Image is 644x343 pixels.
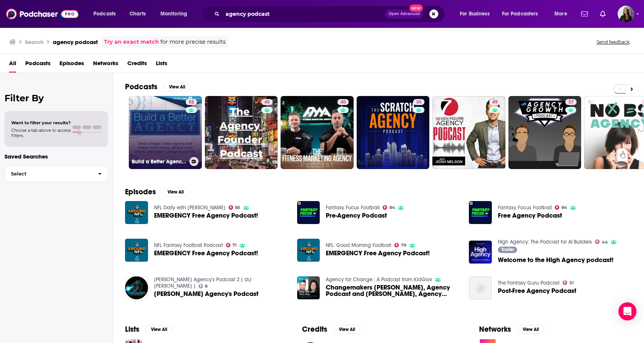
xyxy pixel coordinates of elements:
[568,99,574,106] span: 37
[498,212,562,219] a: Free Agency Podcast
[223,8,385,20] input: Search podcasts, credits, & more...
[302,325,360,334] a: CreditsView All
[156,57,167,73] span: Lists
[154,212,258,219] a: EMERGENCY Free Agency Podcast!
[11,128,71,138] span: Choose a tab above to access filters.
[261,99,273,105] a: 40
[155,8,197,20] button: open menu
[125,325,172,334] a: ListsView All
[409,5,423,12] span: New
[154,276,251,289] a: Thang Long Agency's Podcast 2 ( dự phòng )
[508,96,581,169] a: 37
[88,8,125,20] button: open menu
[594,39,632,45] button: Send feedback
[416,99,421,106] span: 35
[125,201,148,224] img: EMERGENCY Free Agency Podcast!
[618,302,636,320] div: Open Intercom Messenger
[125,187,189,197] a: EpisodesView All
[563,280,574,285] a: 51
[297,201,320,224] img: Pre-Agency Podcast
[497,8,549,20] button: open menu
[125,276,148,299] img: Thang Long Agency's Podcast
[394,243,406,247] a: 79
[5,153,108,160] p: Saved Searches
[469,201,492,224] img: Free Agency Podcast
[595,239,608,244] a: 44
[5,93,108,104] h2: Filter By
[357,96,430,169] a: 35
[132,159,186,165] h3: Build a Better Agency Podcast
[326,276,432,283] a: Agency for Change : A Podcast from KidGlov
[498,257,613,263] a: Welcome to the High Agency podcast!
[209,5,452,23] div: Search podcasts, credits, & more...
[104,38,159,46] a: Try an exact match
[9,57,16,73] a: All
[25,57,50,73] span: Podcasts
[160,38,226,46] span: for more precise results
[498,280,560,286] a: The Fantasy Guru Podcast
[154,242,223,248] a: NFL Fantasy Football Podcast
[326,212,387,219] span: Pre-Agency Podcast
[326,204,380,211] a: Fantasy Focus Football
[326,250,430,256] a: EMERGENCY Free Agency Podcast!
[6,7,78,21] img: Podchaser - Follow, Share and Rate Podcasts
[549,8,577,20] button: open menu
[565,99,577,105] a: 37
[232,244,237,247] span: 71
[25,38,44,46] h3: Search
[297,276,320,299] img: Changemakers Brad Yale, Agency Podcast and Sara Nay, Agency Spark Podcast
[93,57,118,73] span: Networks
[326,284,460,297] span: Changemakers [PERSON_NAME], Agency Podcast and [PERSON_NAME], Agency Spark Podcast
[389,206,395,209] span: 84
[498,288,576,294] span: Post-Free Agency Podcast
[618,6,634,22] button: Show profile menu
[498,239,592,245] a: High Agency: The Podcast for AI Builders
[618,6,634,22] span: Logged in as bnmartinn
[578,8,591,20] a: Show notifications dropdown
[53,38,98,46] h3: agency podcast
[333,325,360,334] button: View All
[281,96,354,169] a: 40
[60,57,84,73] a: Episodes
[479,325,511,334] h2: Networks
[517,325,544,334] button: View All
[125,8,150,20] a: Charts
[389,12,420,16] span: Open Advanced
[235,206,240,209] span: 85
[127,57,147,73] a: Credits
[469,241,492,264] img: Welcome to the High Agency podcast!
[125,239,148,262] img: EMERGENCY Free Agency Podcast!
[129,96,202,169] a: 52Build a Better Agency Podcast
[154,250,258,256] a: EMERGENCY Free Agency Podcast!
[602,241,608,244] span: 44
[385,9,423,18] button: Open AdvancedNew
[554,9,567,19] span: More
[469,276,492,299] img: Post-Free Agency Podcast
[186,99,197,105] a: 52
[264,99,270,106] span: 40
[501,247,514,252] span: Trailer
[562,206,567,209] span: 84
[502,9,538,19] span: For Podcasters
[326,284,460,297] a: Changemakers Brad Yale, Agency Podcast and Sara Nay, Agency Spark Podcast
[160,9,187,19] span: Monitoring
[413,99,424,105] a: 35
[154,204,226,211] a: NFL Daily with Gregg Rosenthal
[297,239,320,262] img: EMERGENCY Free Agency Podcast!
[226,243,237,247] a: 71
[11,120,71,125] span: Want to filter your results?
[597,8,609,20] a: Show notifications dropdown
[383,205,395,210] a: 84
[125,82,157,91] h2: Podcasts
